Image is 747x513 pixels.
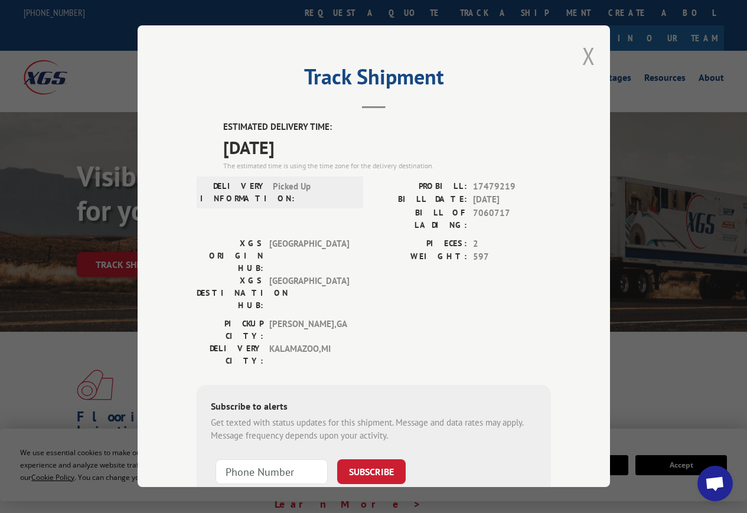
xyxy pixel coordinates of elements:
[473,207,551,231] span: 7060717
[582,40,595,71] button: Close modal
[197,342,263,367] label: DELIVERY CITY:
[223,121,551,135] label: ESTIMATED DELIVERY TIME:
[473,251,551,264] span: 597
[374,237,467,251] label: PIECES:
[197,318,263,342] label: PICKUP CITY:
[211,416,537,443] div: Get texted with status updates for this shipment. Message and data rates may apply. Message frequ...
[337,459,406,484] button: SUBSCRIBE
[197,275,263,312] label: XGS DESTINATION HUB:
[473,237,551,251] span: 2
[269,342,349,367] span: KALAMAZOO , MI
[269,275,349,312] span: [GEOGRAPHIC_DATA]
[197,237,263,275] label: XGS ORIGIN HUB:
[197,68,551,91] h2: Track Shipment
[473,194,551,207] span: [DATE]
[374,207,467,231] label: BILL OF LADING:
[374,180,467,194] label: PROBILL:
[211,399,537,416] div: Subscribe to alerts
[269,318,349,342] span: [PERSON_NAME] , GA
[473,180,551,194] span: 17479219
[374,194,467,207] label: BILL DATE:
[374,251,467,264] label: WEIGHT:
[273,180,353,205] span: Picked Up
[223,134,551,161] span: [DATE]
[269,237,349,275] span: [GEOGRAPHIC_DATA]
[200,180,267,205] label: DELIVERY INFORMATION:
[223,161,551,171] div: The estimated time is using the time zone for the delivery destination.
[216,459,328,484] input: Phone Number
[697,466,733,501] div: Open chat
